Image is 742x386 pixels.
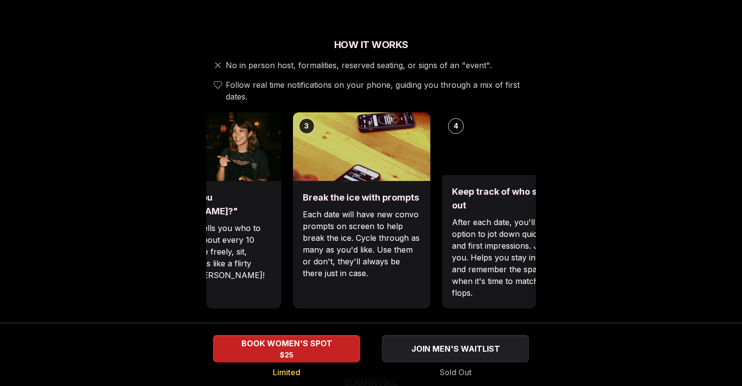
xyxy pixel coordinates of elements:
[299,118,315,134] div: 3
[293,112,430,181] img: Break the ice with prompts
[303,208,421,279] p: Each date will have new convo prompts on screen to help break the ice. Cycle through as many as y...
[213,335,360,362] button: BOOK WOMEN'S SPOT - Limited
[154,191,271,218] h3: "Hey, are you [PERSON_NAME]?"
[206,38,536,51] h2: How It Works
[452,185,570,212] h3: Keep track of who stood out
[154,222,271,281] p: Your phone tells you who to meet next—about every 10 minutes. Move freely, sit, stand, chat. It's...
[442,112,580,175] img: Keep track of who stood out
[382,335,529,362] button: JOIN MEN'S WAITLIST - Sold Out
[144,112,281,181] img: "Hey, are you Max?"
[448,118,464,134] div: 4
[226,79,532,103] span: Follow real time notifications on your phone, guiding you through a mix of first dates.
[440,366,472,378] span: Sold Out
[409,343,502,355] span: JOIN MEN'S WAITLIST
[452,216,570,299] p: After each date, you'll have the option to jot down quick notes and first impressions. Just for y...
[239,337,334,349] span: BOOK WOMEN'S SPOT
[226,59,492,71] span: No in person host, formalities, reserved seating, or signs of an "event".
[303,191,421,205] h3: Break the ice with prompts
[273,366,300,378] span: Limited
[280,350,293,360] span: $25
